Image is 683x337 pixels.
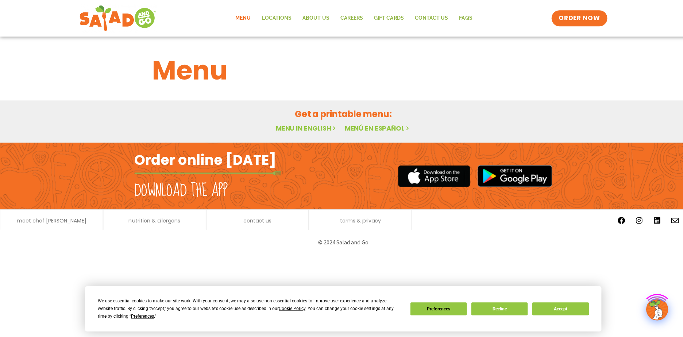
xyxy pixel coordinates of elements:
div: We use essential cookies to make our site work. With your consent, we may also use non-essential ... [97,296,399,319]
button: Accept [529,301,586,314]
a: Menu in English [274,123,336,132]
img: appstore [396,163,468,187]
span: Cookie Policy [277,305,304,310]
h2: Download the app [134,179,227,200]
span: Preferences [130,312,153,317]
span: ORDER NOW [556,14,597,23]
a: GIFT CARDS [367,10,407,27]
a: Locations [255,10,296,27]
img: new-SAG-logo-768×292 [79,4,156,33]
a: ORDER NOW [549,10,604,26]
a: nutrition & allergens [128,217,180,222]
button: Preferences [408,301,464,314]
button: Decline [469,301,525,314]
a: Menu [229,10,255,27]
img: fork [134,170,279,174]
a: meet chef [PERSON_NAME] [16,217,86,222]
div: Cookie Consent Prompt [85,285,598,330]
a: FAQs [451,10,475,27]
img: google_play [475,164,549,186]
p: © 2024 Salad and Go [137,236,546,246]
a: Careers [333,10,367,27]
a: About Us [296,10,333,27]
h1: Menu [151,50,532,90]
nav: Menu [229,10,475,27]
a: contact us [242,217,270,222]
a: Menú en español [343,123,409,132]
a: Contact Us [407,10,451,27]
a: terms & privacy [338,217,379,222]
h2: Order online [DATE] [134,150,275,168]
h2: Get a printable menu: [151,107,532,120]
